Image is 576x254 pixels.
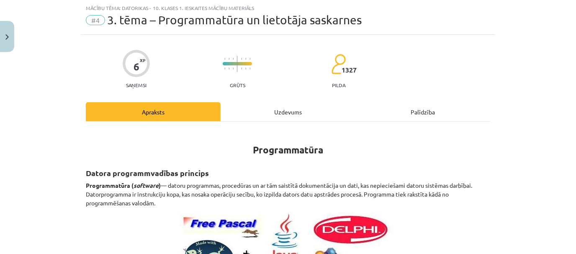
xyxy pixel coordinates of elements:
[221,102,355,121] div: Uzdevums
[86,102,221,121] div: Apraksts
[230,82,245,88] p: Grūts
[134,61,139,73] div: 6
[237,56,238,72] img: icon-long-line-d9ea69661e0d244f92f715978eff75569469978d946b2353a9bb055b3ed8787d.svg
[332,82,345,88] p: pilda
[331,54,346,75] img: students-c634bb4e5e11cddfef0936a35e636f08e4e9abd3cc4e673bd6f9a4125e45ecb1.svg
[224,58,225,60] img: icon-short-line-57e1e144782c952c97e751825c79c345078a6d821885a25fce030b3d8c18986b.svg
[342,66,357,74] span: 1327
[140,58,145,62] span: XP
[86,168,209,178] strong: Datora programmvadības princips
[233,67,234,70] img: icon-short-line-57e1e144782c952c97e751825c79c345078a6d821885a25fce030b3d8c18986b.svg
[355,102,490,121] div: Palīdzība
[107,13,362,27] span: 3. tēma – Programmatūra un lietotāja saskarnes
[241,67,242,70] img: icon-short-line-57e1e144782c952c97e751825c79c345078a6d821885a25fce030b3d8c18986b.svg
[86,181,161,189] strong: Programmatūra ( )
[245,58,246,60] img: icon-short-line-57e1e144782c952c97e751825c79c345078a6d821885a25fce030b3d8c18986b.svg
[123,82,150,88] p: Saņemsi
[86,5,490,11] div: Mācību tēma: Datorikas - 10. klases 1. ieskaites mācību materiāls
[86,181,490,207] p: — datoru programmas, procedūras un ar tām saistītā dokumentācija un dati, kas nepieciešami datoru...
[241,58,242,60] img: icon-short-line-57e1e144782c952c97e751825c79c345078a6d821885a25fce030b3d8c18986b.svg
[86,15,105,25] span: #4
[5,34,9,40] img: icon-close-lesson-0947bae3869378f0d4975bcd49f059093ad1ed9edebbc8119c70593378902aed.svg
[134,181,159,189] em: software
[224,67,225,70] img: icon-short-line-57e1e144782c952c97e751825c79c345078a6d821885a25fce030b3d8c18986b.svg
[253,144,323,156] strong: Programmatūra
[245,67,246,70] img: icon-short-line-57e1e144782c952c97e751825c79c345078a6d821885a25fce030b3d8c18986b.svg
[233,58,234,60] img: icon-short-line-57e1e144782c952c97e751825c79c345078a6d821885a25fce030b3d8c18986b.svg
